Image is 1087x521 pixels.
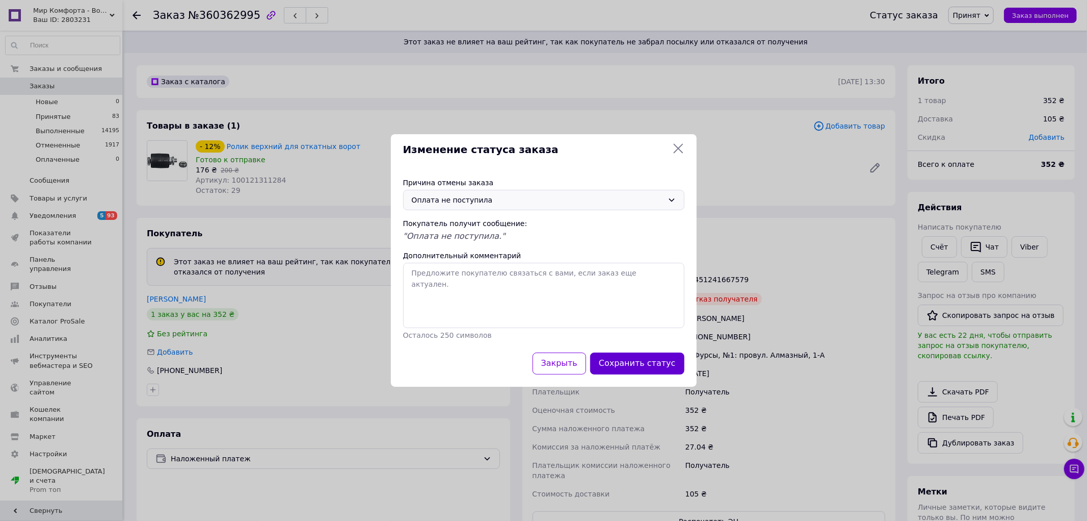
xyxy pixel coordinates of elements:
[403,231,506,241] span: "Оплата не поступила."
[590,353,684,375] button: Сохранить статус
[403,142,668,157] span: Изменение статуса заказа
[533,353,586,375] button: Закрыть
[403,218,684,229] div: Покупатель получит сообщение:
[403,331,492,339] span: Осталось 250 символов
[403,178,684,188] div: Причина отмены заказа
[412,194,664,206] div: Оплата не поступила
[403,252,521,260] label: Дополнительный комментарий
